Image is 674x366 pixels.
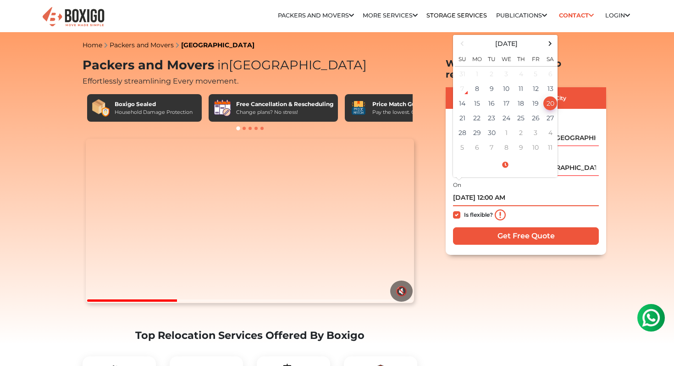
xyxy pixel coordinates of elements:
[455,50,470,67] th: Su
[455,161,556,169] a: Select Time
[499,50,514,67] th: We
[83,329,417,342] h2: Top Relocation Services Offered By Boxigo
[213,99,232,117] img: Free Cancellation & Rescheduling
[83,58,417,73] h1: Packers and Movers
[456,37,469,50] span: Previous Month
[214,57,367,73] span: [GEOGRAPHIC_DATA]
[453,227,599,245] input: Get Free Quote
[41,6,105,28] img: Boxigo
[83,41,102,49] a: Home
[556,8,597,23] a: Contact
[372,100,442,108] div: Price Match Guarantee
[390,281,413,302] button: 🔇
[446,58,606,80] h2: Where are you going to relocate?
[514,50,528,67] th: Th
[455,82,469,96] div: 7
[92,99,110,117] img: Boxigo Sealed
[217,57,229,73] span: in
[9,9,28,28] img: whatsapp-icon.svg
[236,100,333,108] div: Free Cancellation & Rescheduling
[453,190,599,206] input: Moving date
[464,209,493,219] label: Is flexible?
[528,50,543,67] th: Fr
[605,12,630,19] a: Login
[236,108,333,116] div: Change plans? No stress!
[181,41,254,49] a: [GEOGRAPHIC_DATA]
[495,209,506,220] img: info
[86,139,414,303] video: Your browser does not support the video tag.
[349,99,368,117] img: Price Match Guarantee
[453,181,461,189] label: On
[544,37,557,50] span: Next Month
[496,12,547,19] a: Publications
[115,100,193,108] div: Boxigo Sealed
[110,41,174,49] a: Packers and Movers
[115,108,193,116] div: Household Damage Protection
[363,12,418,19] a: More services
[484,50,499,67] th: Tu
[426,12,487,19] a: Storage Services
[372,108,442,116] div: Pay the lowest. Guaranteed!
[470,37,543,50] th: Select Month
[278,12,354,19] a: Packers and Movers
[543,50,558,67] th: Sa
[470,50,484,67] th: Mo
[83,77,238,85] span: Effortlessly streamlining Every movement.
